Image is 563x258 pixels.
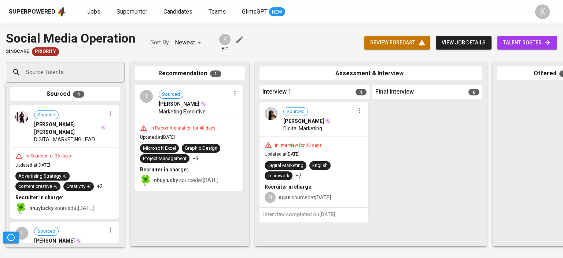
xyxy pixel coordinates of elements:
div: Advertising Strategy [18,173,67,180]
div: In Recommendation for 40 days [147,125,218,131]
span: Priority [32,48,59,55]
b: Recruiter in charge: [140,167,188,172]
img: 9f299c888aecb9536dcc04f6f485e4ea.jpg [265,107,277,120]
span: Teams [209,8,226,15]
a: Teams [209,7,227,17]
span: Jobs [87,8,100,15]
span: 4 [73,91,84,98]
img: f9493b8c-82b8-4f41-8722-f5d69bb1b761.jpg [15,203,26,214]
b: Recruiter in charge: [15,195,63,200]
img: magic_wand.svg [76,238,81,244]
img: f9493b8c-82b8-4f41-8722-f5d69bb1b761.jpg [140,175,151,186]
div: K [218,33,231,46]
div: Project Management [143,155,187,162]
div: New Job received from Demand Team [32,47,59,56]
div: Superpowered [9,8,55,16]
button: view job details [436,36,492,50]
div: Sourced[PERSON_NAME] [PERSON_NAME]DIGITAL MARKETING LEADIn Sourced for 36 daysUpdated at[DATE]Adv... [10,105,119,219]
div: Assessment & Interview [260,66,482,81]
div: English [312,162,328,169]
b: nhuylucky [29,205,54,211]
div: N [265,192,276,203]
div: In Interview for 40 days [272,142,325,149]
span: [PERSON_NAME] [34,237,75,244]
span: Digital Marketing [283,125,322,132]
img: magic_wand.svg [325,118,331,124]
span: Updated at [DATE] [265,152,299,157]
a: talent roster [497,36,557,50]
span: review forecast [370,38,424,47]
b: nhuylucky [154,177,178,183]
div: K [535,4,550,19]
div: T [15,227,28,240]
div: Sourced[PERSON_NAME]Digital MarketingIn Interview for 40 daysUpdated at[DATE]Digital MarketingEng... [260,102,368,222]
span: Interview 1 [262,88,291,96]
span: Superhunter [117,8,147,15]
span: Sourced [34,112,58,119]
a: Superhunter [117,7,149,17]
div: TSourced[PERSON_NAME]Marketing ExecutiveIn Recommendation for 40 daysUpdated at[DATE]Microsoft Ex... [135,85,243,191]
span: [DATE] [319,211,335,217]
p: +6 [192,155,198,162]
span: NEW [269,8,285,16]
div: pic [218,33,231,52]
button: Pipeline Triggers [3,232,19,243]
div: T [140,90,153,103]
a: Jobs [87,7,102,17]
a: Candidates [163,7,194,17]
span: Sourced [159,91,183,98]
span: Updated at [DATE] [15,163,50,168]
b: Recruiter in charge: [265,184,313,190]
div: Microsoft Excel [143,145,176,152]
div: Digital Marketing [268,162,303,169]
span: sourced at [DATE] [154,177,218,183]
img: app logo [57,6,67,17]
span: GlintsGPT [242,8,268,15]
p: Newest [175,38,195,47]
button: review forecast [364,36,430,50]
span: Candidates [163,8,192,15]
img: magic_wand.svg [200,101,206,107]
div: Creativity [66,183,91,190]
div: In Sourced for 36 days [23,153,74,159]
p: +7 [295,172,301,179]
span: view job details [442,38,486,47]
div: Sourced [10,87,120,101]
div: Social Media Operation [6,29,136,47]
b: ngan [279,195,291,200]
button: Open [121,72,122,73]
span: Final Interview [375,88,414,96]
h6: Interview completed on [263,211,364,219]
span: Sinocare [6,48,29,55]
span: DIGITAL MARKETING LEAD [34,136,95,143]
div: content creative [18,183,58,190]
a: GlintsGPT NEW [242,7,285,17]
span: [PERSON_NAME] [PERSON_NAME] [34,121,100,135]
span: 1 [356,89,367,95]
span: 0 [468,89,479,95]
span: Marketing Executive [159,108,206,115]
p: +2 [97,183,103,190]
span: Sourced [34,228,58,235]
div: Recommendation [135,66,245,81]
span: sourced at [DATE] [279,195,331,200]
img: magic_wand.svg [101,125,106,130]
a: Superpoweredapp logo [9,6,67,17]
img: 660752c3cf391908441eab0407da918d.jpg [15,110,28,123]
span: [PERSON_NAME] [159,100,199,108]
p: Sort By [150,38,169,47]
span: Updated at [DATE] [140,135,175,140]
div: Teamwork [268,172,290,179]
span: talent roster [503,38,551,47]
span: [PERSON_NAME] [283,117,324,125]
div: Graphic Design [185,145,217,152]
span: 1 [210,70,221,77]
span: Sourced [284,108,308,115]
div: Newest [175,36,204,50]
span: sourced at [DATE] [29,205,94,211]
